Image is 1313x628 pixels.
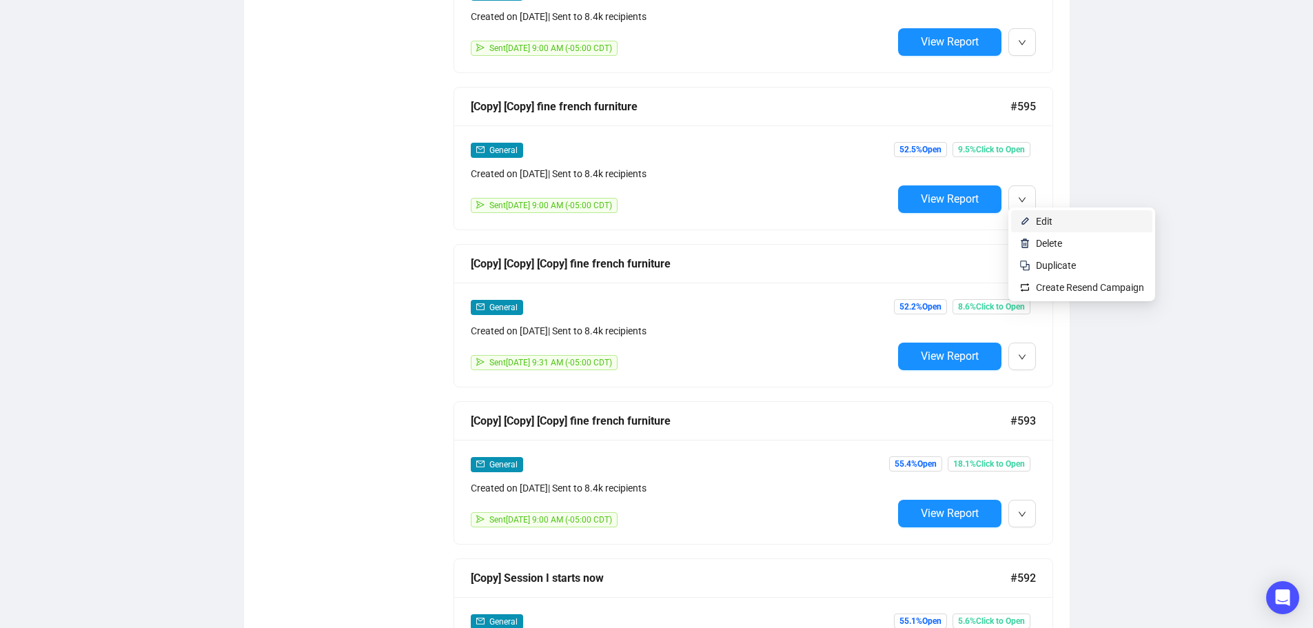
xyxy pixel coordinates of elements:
[476,43,485,52] span: send
[921,192,979,205] span: View Report
[921,507,979,520] span: View Report
[476,460,485,468] span: mail
[889,456,942,472] span: 55.4% Open
[454,244,1053,387] a: [Copy] [Copy] [Copy] fine french furniture#594mailGeneralCreated on [DATE]| Sent to 8.4k recipien...
[894,142,947,157] span: 52.5% Open
[489,460,518,469] span: General
[454,87,1053,230] a: [Copy] [Copy] fine french furniture#595mailGeneralCreated on [DATE]| Sent to 8.4k recipientssendS...
[476,303,485,311] span: mail
[953,142,1030,157] span: 9.5% Click to Open
[489,303,518,312] span: General
[471,166,893,181] div: Created on [DATE] | Sent to 8.4k recipients
[476,145,485,154] span: mail
[1018,39,1026,47] span: down
[1019,238,1030,249] img: svg+xml;base64,PHN2ZyB4bWxucz0iaHR0cDovL3d3dy53My5vcmcvMjAwMC9zdmciIHhtbG5zOnhsaW5rPSJodHRwOi8vd3...
[1010,412,1036,429] span: #593
[898,343,1001,370] button: View Report
[489,358,612,367] span: Sent [DATE] 9:31 AM (-05:00 CDT)
[1036,282,1144,293] span: Create Resend Campaign
[948,456,1030,472] span: 18.1% Click to Open
[489,515,612,525] span: Sent [DATE] 9:00 AM (-05:00 CDT)
[471,412,1010,429] div: [Copy] [Copy] [Copy] fine french furniture
[1010,569,1036,587] span: #592
[921,35,979,48] span: View Report
[471,255,1010,272] div: [Copy] [Copy] [Copy] fine french furniture
[471,98,1010,115] div: [Copy] [Copy] fine french furniture
[471,9,893,24] div: Created on [DATE] | Sent to 8.4k recipients
[898,500,1001,527] button: View Report
[471,323,893,338] div: Created on [DATE] | Sent to 8.4k recipients
[894,299,947,314] span: 52.2% Open
[1010,98,1036,115] span: #595
[454,401,1053,545] a: [Copy] [Copy] [Copy] fine french furniture#593mailGeneralCreated on [DATE]| Sent to 8.4k recipien...
[898,185,1001,213] button: View Report
[953,299,1030,314] span: 8.6% Click to Open
[1019,260,1030,271] img: svg+xml;base64,PHN2ZyB4bWxucz0iaHR0cDovL3d3dy53My5vcmcvMjAwMC9zdmciIHdpZHRoPSIyNCIgaGVpZ2h0PSIyNC...
[898,28,1001,56] button: View Report
[1266,581,1299,614] div: Open Intercom Messenger
[1018,510,1026,518] span: down
[1036,216,1052,227] span: Edit
[1018,196,1026,204] span: down
[476,515,485,523] span: send
[1019,282,1030,293] img: retweet.svg
[476,358,485,366] span: send
[471,480,893,496] div: Created on [DATE] | Sent to 8.4k recipients
[489,201,612,210] span: Sent [DATE] 9:00 AM (-05:00 CDT)
[489,145,518,155] span: General
[1036,238,1062,249] span: Delete
[1036,260,1076,271] span: Duplicate
[921,350,979,363] span: View Report
[1019,216,1030,227] img: svg+xml;base64,PHN2ZyB4bWxucz0iaHR0cDovL3d3dy53My5vcmcvMjAwMC9zdmciIHhtbG5zOnhsaW5rPSJodHRwOi8vd3...
[489,617,518,627] span: General
[476,617,485,625] span: mail
[476,201,485,209] span: send
[471,569,1010,587] div: [Copy] Session I starts now
[489,43,612,53] span: Sent [DATE] 9:00 AM (-05:00 CDT)
[1018,353,1026,361] span: down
